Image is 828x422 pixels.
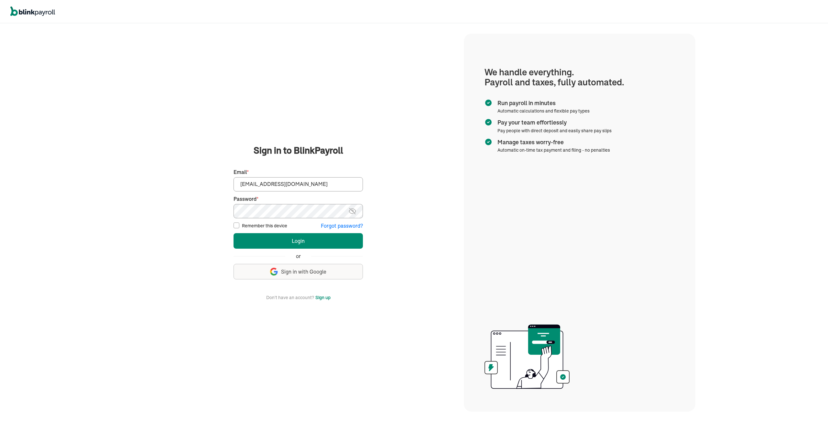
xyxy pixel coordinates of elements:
[266,294,314,301] span: Don't have an account?
[485,118,492,126] img: checkmark
[10,6,55,16] img: logo
[497,138,607,146] span: Manage taxes worry-free
[497,108,590,114] span: Automatic calculations and flexible pay types
[242,222,287,229] label: Remember this device
[296,253,301,260] span: or
[234,195,363,203] label: Password
[497,147,610,153] span: Automatic on-time tax payment and filing - no penalties
[497,128,612,134] span: Pay people with direct deposit and easily share pay slips
[485,322,570,391] img: illustration
[234,264,363,279] button: Sign in with Google
[321,222,363,230] button: Forgot password?
[254,144,343,157] span: Sign in to BlinkPayroll
[485,67,675,87] h1: We handle everything. Payroll and taxes, fully automated.
[281,268,326,276] span: Sign in with Google
[348,207,356,215] img: eye
[234,168,363,176] label: Email
[234,177,363,191] input: Your email address
[497,99,587,107] span: Run payroll in minutes
[270,268,278,276] img: google
[234,233,363,249] button: Login
[720,352,828,422] iframe: Chat Widget
[497,118,609,127] span: Pay your team effortlessly
[315,294,331,301] button: Sign up
[485,99,492,107] img: checkmark
[485,138,492,146] img: checkmark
